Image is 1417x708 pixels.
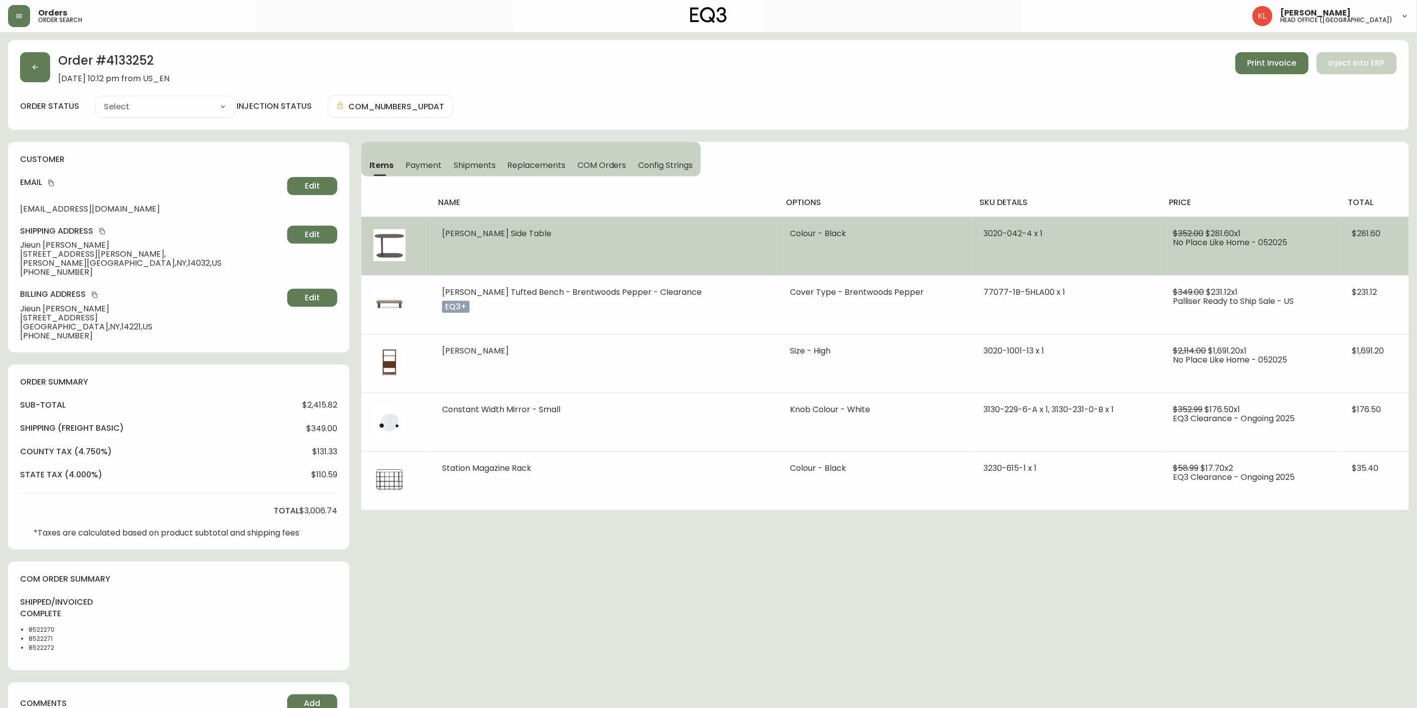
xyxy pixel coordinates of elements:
[287,177,337,195] button: Edit
[790,464,959,473] li: Colour - Black
[442,345,509,357] span: [PERSON_NAME]
[690,7,727,23] img: logo
[984,228,1043,239] span: 3020-042-4 x 1
[454,160,496,170] span: Shipments
[790,288,959,297] li: Cover Type - Brentwoods Pepper
[20,400,66,411] h4: sub-total
[305,181,320,192] span: Edit
[1201,462,1234,474] span: $17.70 x 2
[438,197,770,208] h4: name
[20,250,283,259] span: [STREET_ADDRESS][PERSON_NAME],
[1169,197,1332,208] h4: price
[20,423,124,434] h4: Shipping ( Freight Basic )
[20,574,337,585] h4: com order summary
[38,17,82,23] h5: order search
[274,505,299,516] h4: total
[373,405,406,437] img: b266e54a-4ebe-4848-add8-cc13a6e61473Optional[Constant-Width-Small-Mirror-Black.jpg].jpg
[1352,286,1377,298] span: $231.12
[1173,345,1206,357] span: $2,114.00
[20,331,283,340] span: [PHONE_NUMBER]
[1253,6,1273,26] img: 2c0c8aa7421344cf0398c7f872b772b5
[287,289,337,307] button: Edit
[442,286,702,298] span: [PERSON_NAME] Tufted Bench - Brentwoods Pepper - Clearance
[442,404,560,415] span: Constant Width Mirror - Small
[20,304,283,313] span: Jieun [PERSON_NAME]
[639,160,693,170] span: Config Strings
[508,160,565,170] span: Replacements
[984,462,1037,474] span: 3230-615-1 x 1
[97,226,107,236] button: copy
[1236,52,1309,74] button: Print Invoice
[442,228,551,239] span: [PERSON_NAME] Side Table
[984,286,1066,298] span: 77077-1B-5HLA00 x 1
[406,160,442,170] span: Payment
[20,322,283,331] span: [GEOGRAPHIC_DATA] , NY , 14221 , US
[1173,462,1199,474] span: $58.99
[305,229,320,240] span: Edit
[790,405,959,414] li: Knob Colour - White
[20,154,337,165] h4: customer
[1208,345,1247,357] span: $1,691.20 x 1
[20,469,102,480] h4: state tax (4.000%)
[20,241,283,250] span: Jieun [PERSON_NAME]
[442,301,470,313] p: eq3+
[20,377,337,388] h4: order summary
[373,288,406,320] img: 97ab4875-e896-40fe-a520-0942e9543a0fOptional[palliser-wyatt-fabric-tufted-bench].jpg
[29,634,74,643] li: 8522271
[577,160,627,170] span: COM Orders
[790,346,959,356] li: Size - High
[790,229,959,238] li: Colour - Black
[237,101,312,112] h4: injection status
[1205,404,1241,415] span: $176.50 x 1
[442,462,531,474] span: Station Magazine Rack
[299,506,337,515] span: $3,006.74
[1352,228,1381,239] span: $281.60
[1173,404,1203,415] span: $352.99
[373,346,406,379] img: bd4f3573-e5b8-4bec-b807-fd81ae45627cOptional[Otti-Walnut-Tall-Shelf-Front-LP.jpg].jpg
[984,345,1045,357] span: 3020-1001-13 x 1
[1173,295,1294,307] span: Palliser Ready to Ship Sale - US
[20,313,283,322] span: [STREET_ADDRESS]
[1281,9,1351,17] span: [PERSON_NAME]
[312,447,337,456] span: $131.33
[305,292,320,303] span: Edit
[1352,345,1384,357] span: $1,691.20
[1206,286,1238,298] span: $231.12 x 1
[984,404,1114,415] span: 3130-229-6-A x 1, 3130-231-0-B x 1
[20,101,79,112] label: order status
[20,268,283,277] span: [PHONE_NUMBER]
[786,197,963,208] h4: options
[1173,471,1295,483] span: EQ3 Clearance - Ongoing 2025
[1348,197,1401,208] h4: total
[1173,228,1204,239] span: $352.00
[20,259,283,268] span: [PERSON_NAME][GEOGRAPHIC_DATA] , NY , 14032 , US
[34,528,299,538] p: *Taxes are calculated based on product subtotal and shipping fees
[1173,237,1288,248] span: No Place Like Home - 052025
[90,290,100,300] button: copy
[302,401,337,410] span: $2,415.82
[58,52,169,74] h2: Order # 4133252
[20,177,283,188] h4: Email
[29,625,74,634] li: 8522270
[311,470,337,479] span: $110.59
[373,229,406,261] img: e8dd34d1-1b05-46f6-8a6d-54e2740b7f0f.jpg
[1352,462,1379,474] span: $35.40
[287,226,337,244] button: Edit
[1173,413,1295,424] span: EQ3 Clearance - Ongoing 2025
[1352,404,1381,415] span: $176.50
[1281,17,1393,23] h5: head office ([GEOGRAPHIC_DATA])
[38,9,67,17] span: Orders
[20,597,74,619] h4: shipped/invoiced complete
[20,226,283,237] h4: Shipping Address
[306,424,337,433] span: $349.00
[1248,58,1297,69] span: Print Invoice
[20,289,283,300] h4: Billing Address
[46,178,56,188] button: copy
[20,446,112,457] h4: county tax (4.750%)
[1173,286,1204,298] span: $349.00
[29,643,74,652] li: 8522272
[1206,228,1241,239] span: $281.60 x 1
[1173,354,1288,366] span: No Place Like Home - 052025
[980,197,1153,208] h4: sku details
[20,205,283,214] span: [EMAIL_ADDRESS][DOMAIN_NAME]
